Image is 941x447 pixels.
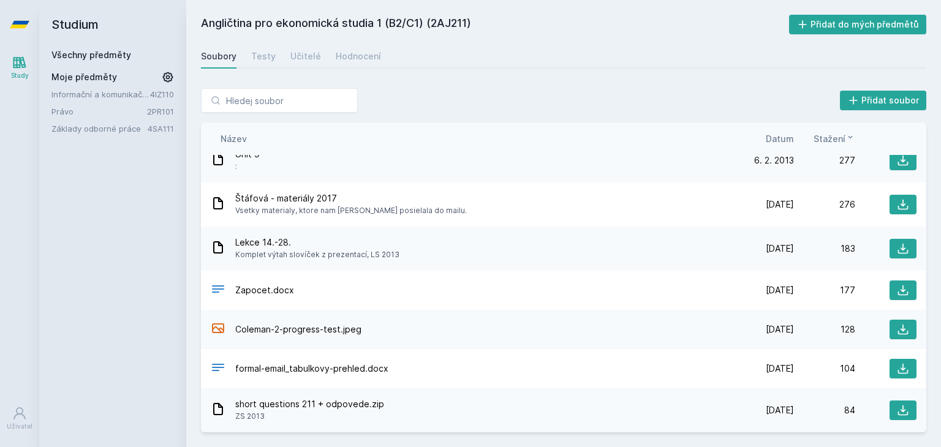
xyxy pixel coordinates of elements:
div: 104 [794,362,855,375]
div: 84 [794,404,855,416]
div: 277 [794,154,855,167]
button: Přidat soubor [840,91,927,110]
div: Soubory [201,50,236,62]
button: Název [221,132,247,145]
span: [DATE] [766,284,794,296]
div: Study [11,71,29,80]
a: Soubory [201,44,236,69]
span: : [235,160,260,173]
div: Testy [251,50,276,62]
span: short questions 211 + odpovede.zip [235,398,384,410]
a: Uživatel [2,400,37,437]
a: Základy odborné práce [51,122,148,135]
input: Hledej soubor [201,88,358,113]
span: Stažení [814,132,845,145]
span: Štáfová - materiály 2017 [235,192,467,205]
a: Všechny předměty [51,50,131,60]
span: Lekce 14.-28. [235,236,399,249]
span: [DATE] [766,242,794,255]
span: formal-email_tabulkovy-prehled.docx [235,362,388,375]
a: Učitelé [290,44,321,69]
span: Komplet výtah slovíček z prezentací, LS 2013 [235,249,399,261]
div: 177 [794,284,855,296]
a: Právo [51,105,147,118]
div: JPEG [211,321,225,339]
a: 4IZ110 [150,89,174,99]
div: DOCX [211,282,225,299]
a: Study [2,49,37,86]
span: Vsetky materialy, ktore nam [PERSON_NAME] posielala do mailu. [235,205,467,217]
a: Testy [251,44,276,69]
span: [DATE] [766,362,794,375]
span: [DATE] [766,323,794,336]
a: 2PR101 [147,107,174,116]
a: Hodnocení [336,44,381,69]
a: 4SA111 [148,124,174,133]
div: DOCX [211,360,225,378]
div: 276 [794,198,855,211]
span: Coleman-2-progress-test.jpeg [235,323,361,336]
div: 183 [794,242,855,255]
span: 6. 2. 2013 [754,154,794,167]
div: Hodnocení [336,50,381,62]
div: 128 [794,323,855,336]
div: Uživatel [7,422,32,431]
span: [DATE] [766,198,794,211]
span: ZS 2013 [235,410,384,423]
a: Informační a komunikační technologie [51,88,150,100]
button: Přidat do mých předmětů [789,15,927,34]
span: [DATE] [766,404,794,416]
span: Moje předměty [51,71,117,83]
div: Učitelé [290,50,321,62]
button: Stažení [814,132,855,145]
h2: Angličtina pro ekonomická studia 1 (B2/C1) (2AJ211) [201,15,789,34]
span: Zapocet.docx [235,284,294,296]
button: Datum [766,132,794,145]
